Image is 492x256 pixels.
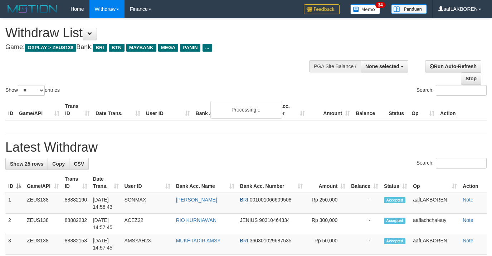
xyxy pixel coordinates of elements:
th: Balance [353,100,386,120]
td: aafLAKBOREN [410,234,460,255]
th: Action [437,100,487,120]
td: ZEUS138 [24,234,62,255]
td: AMSYAH23 [122,234,173,255]
td: aafLAKBOREN [410,193,460,214]
td: Rp 50,000 [306,234,348,255]
label: Search: [417,85,487,96]
th: Game/API: activate to sort column ascending [24,172,62,193]
span: Copy 360301029687535 to clipboard [250,238,292,243]
span: Copy 90310464334 to clipboard [259,217,290,223]
button: None selected [361,60,408,72]
th: Action [460,172,487,193]
span: MAYBANK [126,44,156,52]
span: Copy 001001066609508 to clipboard [250,197,292,203]
td: 88882232 [62,214,90,234]
a: Run Auto-Refresh [425,60,481,72]
a: Note [463,197,473,203]
a: CSV [69,158,89,170]
div: PGA Site Balance / [309,60,361,72]
input: Search: [436,85,487,96]
th: Bank Acc. Number: activate to sort column ascending [237,172,306,193]
td: [DATE] 14:57:45 [90,214,122,234]
a: Note [463,238,473,243]
th: ID: activate to sort column descending [5,172,24,193]
th: Balance: activate to sort column ascending [348,172,381,193]
th: Date Trans.: activate to sort column ascending [90,172,122,193]
a: Copy [48,158,69,170]
td: Rp 250,000 [306,193,348,214]
img: Button%20Memo.svg [350,4,380,14]
th: Amount: activate to sort column ascending [306,172,348,193]
a: Note [463,217,473,223]
td: ACEZ22 [122,214,173,234]
label: Search: [417,158,487,169]
span: None selected [365,63,399,69]
span: Accepted [384,197,405,203]
select: Showentries [18,85,45,96]
th: Game/API [16,100,62,120]
td: 1 [5,193,24,214]
span: JENIUS [240,217,258,223]
th: Status: activate to sort column ascending [381,172,410,193]
img: Feedback.jpg [304,4,340,14]
span: BRI [93,44,107,52]
span: 34 [375,2,385,8]
td: aaflachchaleuy [410,214,460,234]
td: [DATE] 14:57:45 [90,234,122,255]
td: 3 [5,234,24,255]
span: ... [203,44,212,52]
th: Op [409,100,437,120]
a: MUKHTADIR AMSY [176,238,221,243]
th: ID [5,100,16,120]
span: BRI [240,197,248,203]
span: Show 25 rows [10,161,43,167]
input: Search: [436,158,487,169]
span: Accepted [384,238,405,244]
img: MOTION_logo.png [5,4,60,14]
a: [PERSON_NAME] [176,197,217,203]
a: Show 25 rows [5,158,48,170]
td: ZEUS138 [24,214,62,234]
td: 88882153 [62,234,90,255]
span: Accepted [384,218,405,224]
th: Trans ID: activate to sort column ascending [62,172,90,193]
span: PANIN [180,44,200,52]
th: User ID [143,100,193,120]
th: Amount [308,100,353,120]
td: 88882190 [62,193,90,214]
h1: Withdraw List [5,26,321,40]
th: Bank Acc. Name [193,100,263,120]
th: User ID: activate to sort column ascending [122,172,173,193]
div: Processing... [210,101,282,119]
td: [DATE] 14:58:43 [90,193,122,214]
td: Rp 300,000 [306,214,348,234]
th: Bank Acc. Name: activate to sort column ascending [173,172,237,193]
td: - [348,193,381,214]
span: BRI [240,238,248,243]
span: Copy [52,161,65,167]
th: Bank Acc. Number [263,100,308,120]
span: MEGA [158,44,179,52]
td: SONMAX [122,193,173,214]
th: Op: activate to sort column ascending [410,172,460,193]
a: Stop [461,72,481,85]
span: CSV [74,161,84,167]
th: Date Trans. [93,100,143,120]
span: BTN [109,44,125,52]
h4: Game: Bank: [5,44,321,51]
img: panduan.png [391,4,427,14]
label: Show entries [5,85,60,96]
a: RIO KURNIAWAN [176,217,216,223]
td: - [348,234,381,255]
h1: Latest Withdraw [5,140,487,155]
span: OXPLAY > ZEUS138 [25,44,76,52]
td: 2 [5,214,24,234]
td: ZEUS138 [24,193,62,214]
th: Status [386,100,409,120]
th: Trans ID [62,100,93,120]
td: - [348,214,381,234]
